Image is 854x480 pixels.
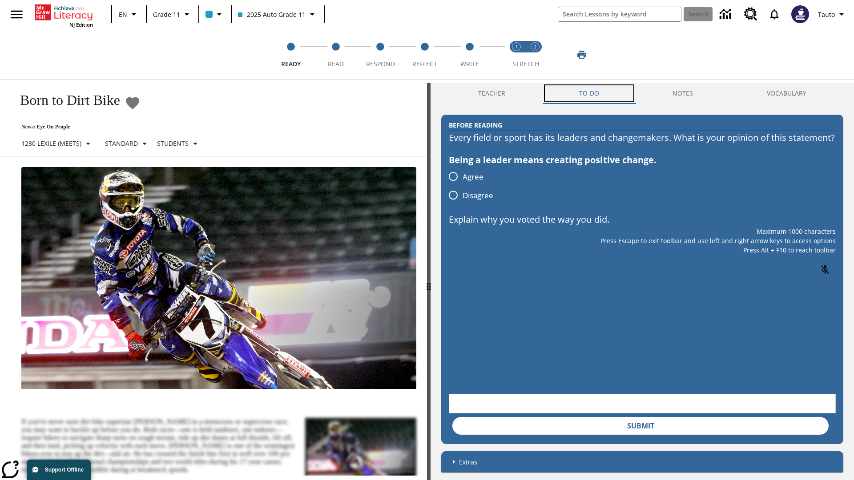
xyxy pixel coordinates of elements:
[4,1,30,28] button: Open side menu
[568,47,596,63] button: Print
[739,2,763,26] a: Resource Center, Will open in new tab
[818,10,835,19] span: Tauto
[101,136,153,152] button: Scaffolds, Standard
[354,30,406,79] button: Respond step 3 of 5
[459,457,477,467] p: Extras
[18,136,97,152] button: Select Lexile, 1280 Lexile (Meets)
[814,6,850,22] button: Profile/Settings
[558,7,681,21] input: search field
[149,6,196,22] button: Grade: Grade 11, Select a grade
[444,30,495,79] button: Write step 5 of 5
[522,30,548,79] button: Stretch Respond step 2 of 2
[449,153,836,167] div: Being a leader means creating positive change.
[153,10,180,19] span: Grade 11
[791,5,809,23] img: Avatar
[115,6,143,22] button: Language: EN, Select a language
[512,60,539,68] span: STRETCH
[786,3,814,26] button: Select a new avatar
[441,83,542,104] button: Teacher
[449,120,502,130] h2: Before Reading
[460,60,479,68] span: Write
[153,136,204,152] button: Select Student
[463,190,493,201] span: Disagree
[427,83,431,480] div: Press Enter or Spacebar and then press right and left arrow keys to move the slider
[449,236,836,245] p: Press Escape to exit toolbar and use left and right arrow keys to access options
[11,92,120,108] h1: Born to Dirt Bike
[238,10,306,19] span: 2025 Auto Grade 11
[202,6,228,22] button: Class color is light blue. Change class color
[452,417,829,435] button: Submit
[310,30,361,79] button: Read step 2 of 5
[463,171,483,183] span: Agree
[763,3,786,26] a: Notifications
[27,460,91,480] button: Support Offline
[814,259,836,280] button: Click to activate and allow voice recognition
[328,60,344,68] span: Read
[412,60,437,68] span: Reflect
[516,44,518,50] text: 1
[4,7,130,15] body: Explain why you voted the way you did. Maximum 1000 characters Press Alt + F10 to reach toolbar P...
[125,95,141,111] button: Add to Favorites - Born to Dirt Bike
[441,83,843,104] div: Instructional Panel Tabs
[431,83,854,480] div: activity
[449,131,836,145] div: Every field or sport has its leaders and changemakers. What is your opinion of this statement?
[69,21,93,28] span: NJ Edition
[265,30,317,79] button: Ready step 1 of 5
[366,60,395,68] span: Respond
[105,139,138,148] p: Standard
[21,139,81,148] p: 1280 Lexile (Meets)
[441,451,843,472] div: Extras
[11,124,204,130] p: News: Eye On People
[399,30,451,79] button: Reflect step 4 of 5
[35,3,93,28] div: Home
[157,139,189,148] p: Students
[449,227,836,236] p: Maximum 1000 characters
[45,467,84,473] span: Support Offline
[449,245,836,255] p: Press Alt + F10 to reach toolbar
[281,60,301,68] span: Ready
[636,83,730,104] button: NOTES
[534,44,536,50] text: 2
[119,10,127,19] span: EN
[449,167,500,204] div: poll
[504,30,529,79] button: Stretch Read step 1 of 2
[449,212,836,227] p: Explain why you voted the way you did.
[542,83,636,104] button: TO-DO
[234,6,321,22] button: Class: 2025 Auto Grade 11, Select your class
[714,2,739,27] a: Data Center
[21,167,416,389] img: Motocross racer James Stewart flies through the air on his dirt bike.
[730,83,843,104] button: VOCABULARY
